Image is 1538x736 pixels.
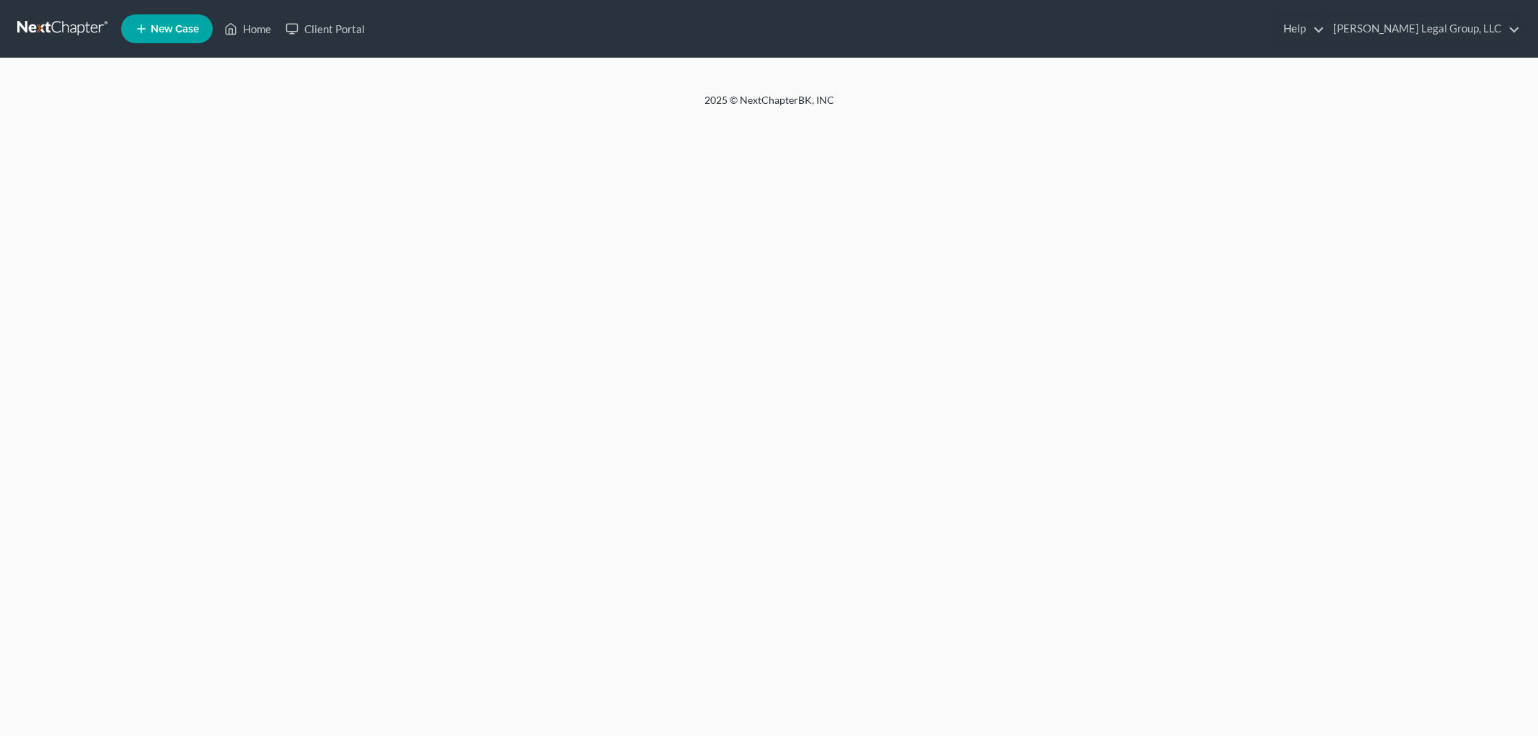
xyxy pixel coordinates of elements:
[121,14,213,43] new-legal-case-button: New Case
[1276,16,1325,42] a: Help
[278,16,372,42] a: Client Portal
[358,93,1180,119] div: 2025 © NextChapterBK, INC
[1326,16,1520,42] a: [PERSON_NAME] Legal Group, LLC
[217,16,278,42] a: Home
